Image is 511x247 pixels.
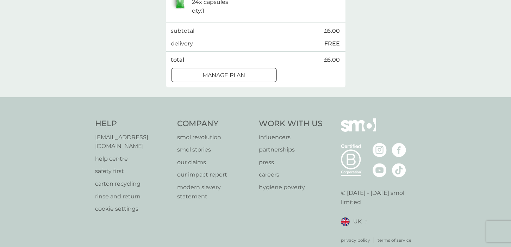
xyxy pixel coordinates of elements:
[95,154,170,163] a: help centre
[341,118,376,142] img: smol
[259,118,323,129] h4: Work With Us
[177,183,252,201] a: modern slavery statement
[324,26,340,36] span: £6.00
[177,170,252,179] a: our impact report
[324,55,340,64] span: £6.00
[341,217,350,226] img: UK flag
[177,133,252,142] a: smol revolution
[341,237,370,243] a: privacy policy
[95,204,170,214] a: cookie settings
[171,39,193,48] p: delivery
[259,133,323,142] a: influencers
[95,118,170,129] h4: Help
[171,68,277,82] button: Manage plan
[171,26,195,36] p: subtotal
[259,170,323,179] a: careers
[202,71,245,80] p: Manage plan
[95,192,170,201] a: rinse and return
[392,163,406,177] img: visit the smol Tiktok page
[192,6,205,16] p: qty : 1
[177,118,252,129] h4: Company
[95,133,170,151] a: [EMAIL_ADDRESS][DOMAIN_NAME]
[259,145,323,154] a: partnerships
[353,217,362,226] span: UK
[365,220,367,224] img: select a new location
[373,163,387,177] img: visit the smol Youtube page
[177,145,252,154] a: smol stories
[373,143,387,157] img: visit the smol Instagram page
[177,158,252,167] a: our claims
[341,189,416,206] p: © [DATE] - [DATE] smol limited
[259,158,323,167] a: press
[325,39,340,48] p: FREE
[378,237,411,243] a: terms of service
[95,167,170,176] a: safety first
[171,55,185,64] p: total
[392,143,406,157] img: visit the smol Facebook page
[95,179,170,189] a: carton recycling
[259,183,323,192] a: hygiene poverty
